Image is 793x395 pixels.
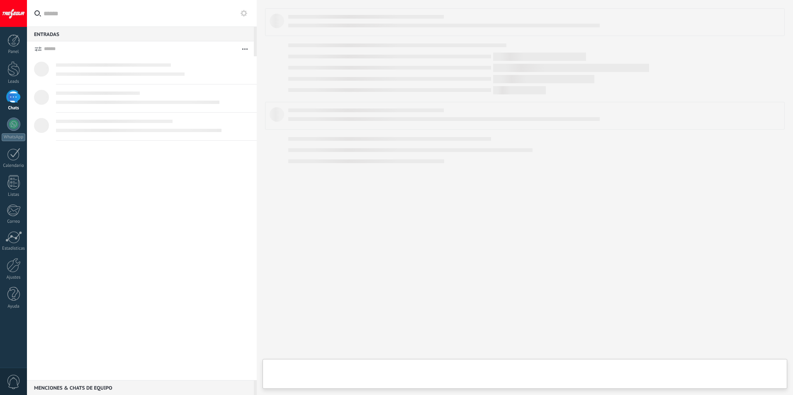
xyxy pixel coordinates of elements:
div: Chats [2,106,26,111]
div: Ayuda [2,304,26,309]
div: Ajustes [2,275,26,280]
div: Correo [2,219,26,224]
div: Entradas [27,26,254,41]
div: Panel [2,49,26,55]
div: Calendario [2,163,26,169]
div: Leads [2,79,26,84]
div: Menciones & Chats de equipo [27,380,254,395]
div: WhatsApp [2,133,25,141]
div: Estadísticas [2,246,26,251]
div: Listas [2,192,26,197]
